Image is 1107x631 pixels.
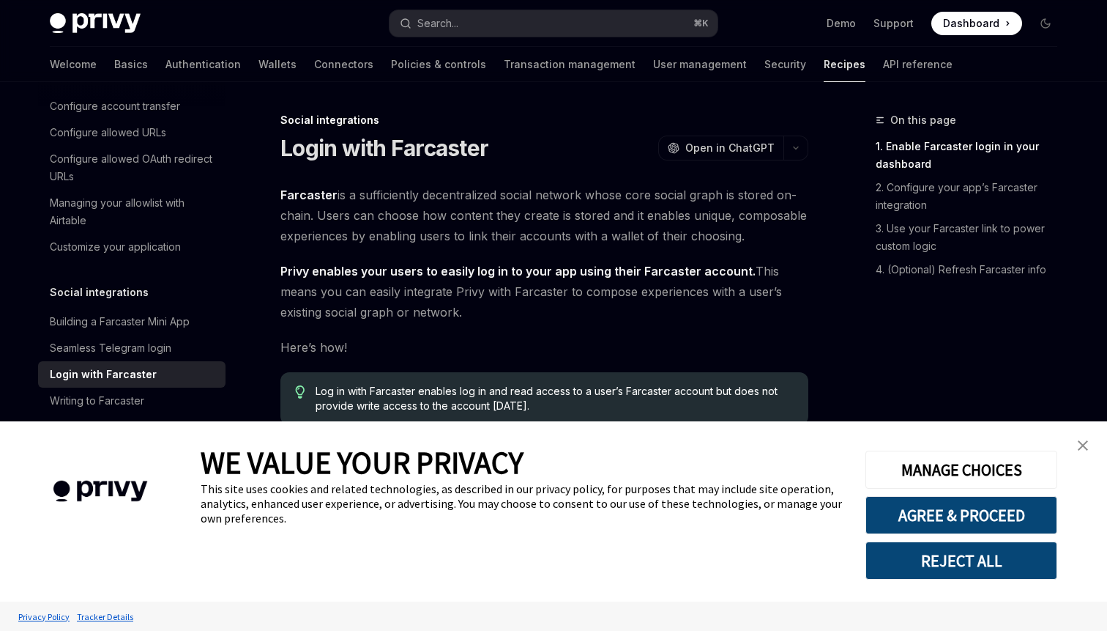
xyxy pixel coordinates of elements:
span: Open in ChatGPT [685,141,775,155]
a: Policies & controls [391,47,486,82]
div: Customize your application [50,238,181,256]
a: Login with Farcaster [38,361,225,388]
a: Farcaster [280,188,338,203]
span: Dashboard [943,16,999,31]
a: 3. Use your Farcaster link to power custom logic [876,217,1069,258]
button: Toggle dark mode [1034,12,1057,35]
a: Demo [827,16,856,31]
a: 4. (Optional) Refresh Farcaster info [876,258,1069,281]
h1: Login with Farcaster [280,135,488,161]
a: Configure allowed URLs [38,119,225,146]
div: This site uses cookies and related technologies, as described in our privacy policy, for purposes... [201,481,843,525]
span: is a sufficiently decentralized social network whose core social graph is stored on-chain. Users ... [280,185,808,246]
a: Customize your application [38,234,225,260]
a: Managing your allowlist with Airtable [38,190,225,234]
h5: Social integrations [50,284,149,301]
a: User management [653,47,747,82]
a: Writing to Farcaster [38,388,225,414]
a: Privacy Policy [15,604,73,630]
span: Log in with Farcaster enables log in and read access to a user’s Farcaster account but does not p... [316,384,794,413]
a: close banner [1068,431,1097,460]
span: This means you can easily integrate Privy with Farcaster to compose experiences with a user’s exi... [280,261,808,322]
a: Connectors [314,47,373,82]
a: Basics [114,47,148,82]
svg: Tip [295,385,305,399]
span: ⌘ K [693,18,709,29]
a: Welcome [50,47,97,82]
div: Writing to Farcaster [50,392,144,410]
a: Dashboard [931,12,1022,35]
a: 2. Configure your app’s Farcaster integration [876,176,1069,217]
div: Configure account transfer [50,97,180,115]
button: MANAGE CHOICES [865,451,1057,489]
a: Transaction management [504,47,635,82]
div: Search... [417,15,458,32]
div: Social integrations [280,113,808,128]
div: Login with Farcaster [50,366,157,383]
a: Configure account transfer [38,93,225,119]
a: 1. Enable Farcaster login in your dashboard [876,135,1069,176]
img: company logo [22,460,179,523]
span: On this page [890,111,956,129]
a: Building a Farcaster Mini App [38,309,225,335]
div: Seamless Telegram login [50,339,171,357]
a: Seamless Telegram login [38,335,225,361]
a: Support [873,16,914,31]
span: WE VALUE YOUR PRIVACY [201,443,523,481]
button: Open in ChatGPT [658,136,783,160]
button: Search...⌘K [389,10,717,37]
div: Configure allowed OAuth redirect URLs [50,150,217,185]
span: Here’s how! [280,337,808,358]
strong: Farcaster [280,188,338,202]
div: Configure allowed URLs [50,124,166,141]
a: Wallets [258,47,297,82]
a: Security [764,47,806,82]
div: Managing your allowlist with Airtable [50,194,217,229]
button: AGREE & PROCEED [865,496,1057,534]
button: REJECT ALL [865,542,1057,580]
img: dark logo [50,13,141,34]
div: Building a Farcaster Mini App [50,313,190,331]
img: close banner [1078,440,1088,451]
a: API reference [883,47,953,82]
a: Tracker Details [73,604,137,630]
a: Configure allowed OAuth redirect URLs [38,146,225,190]
a: Recipes [824,47,865,82]
a: Authentication [165,47,241,82]
strong: Privy enables your users to easily log in to your app using their Farcaster account. [280,264,756,278]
